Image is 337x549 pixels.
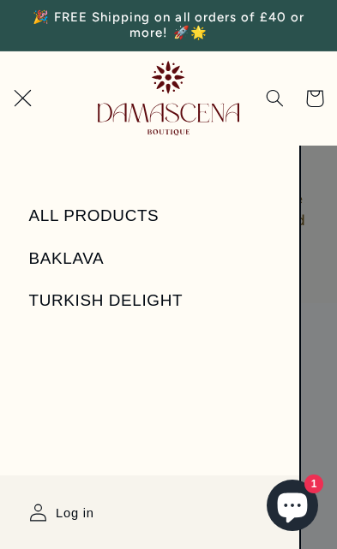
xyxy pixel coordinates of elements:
[3,79,42,118] summary: Menu
[18,493,105,533] a: Log in
[98,61,239,135] img: Damascena Boutique
[91,55,246,142] a: Damascena Boutique
[262,480,323,535] inbox-online-store-chat: Shopify online store chat
[255,79,294,118] summary: Search
[33,9,305,41] span: 🎉 FREE Shipping on all orders of £40 or more! 🚀🌟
